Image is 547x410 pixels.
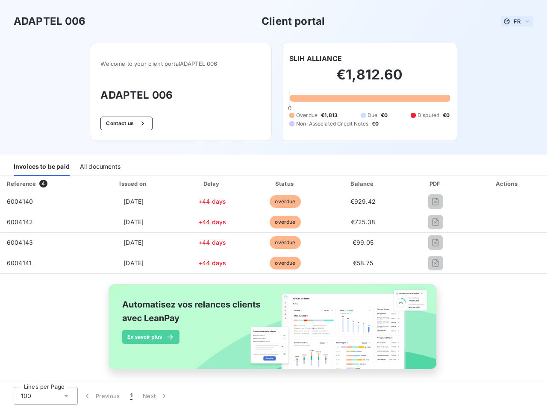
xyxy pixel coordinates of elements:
span: 4 [39,180,47,187]
h6: SLIH ALLIANCE [289,53,342,64]
span: €99.05 [353,239,373,246]
div: Delay [178,179,246,188]
span: overdue [270,216,300,228]
button: Contact us [100,117,152,130]
span: Welcome to your client portal ADAPTEL 006 [100,60,261,67]
div: Actions [469,179,545,188]
span: €1,813 [321,111,338,119]
span: 0 [288,105,291,111]
div: Status [250,179,321,188]
span: €0 [372,120,379,128]
h2: €1,812.60 [289,66,450,92]
span: overdue [270,257,300,269]
span: [DATE] [124,239,144,246]
img: banner [101,279,446,384]
span: Due [368,111,377,119]
span: 6004143 [7,239,33,246]
div: Issued on [92,179,175,188]
span: 6004141 [7,259,32,266]
span: Disputed [418,111,439,119]
span: 6004142 [7,218,33,225]
h3: Client portal [262,14,325,29]
span: +44 days [198,198,226,205]
span: [DATE] [124,198,144,205]
span: overdue [270,195,300,208]
button: Next [138,387,174,405]
span: €725.38 [351,218,375,225]
span: overdue [270,236,300,249]
span: €0 [443,111,450,119]
span: 1 [130,392,132,400]
div: Reference [7,180,36,187]
div: Invoices to be paid [14,158,70,176]
span: [DATE] [124,259,144,266]
span: €929.42 [350,198,376,205]
div: All documents [80,158,121,176]
span: +44 days [198,218,226,225]
div: Balance [324,179,402,188]
span: €0 [381,111,388,119]
span: Overdue [296,111,318,119]
h3: ADAPTEL 006 [14,14,86,29]
h3: ADAPTEL 006 [100,88,261,103]
button: 1 [125,387,138,405]
div: PDF [405,179,466,188]
span: 100 [21,392,31,400]
span: +44 days [198,239,226,246]
button: Previous [78,387,125,405]
span: [DATE] [124,218,144,225]
span: +44 days [198,259,226,266]
span: 6004140 [7,198,33,205]
span: €58.75 [353,259,373,266]
span: FR [514,18,521,25]
span: Non-Associated Credit Notes [296,120,368,128]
